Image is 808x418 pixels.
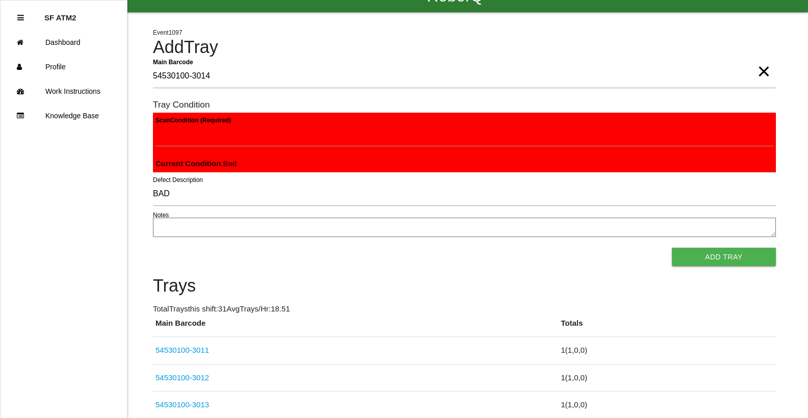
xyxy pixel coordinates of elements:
[153,29,182,36] span: Event 1097
[558,337,775,364] td: 1 ( 1 , 0 , 0 )
[17,6,24,30] div: Close
[1,55,127,79] a: Profile
[155,159,237,168] span: : Bad
[155,117,231,124] b: Scan Condition (Required)
[155,159,221,168] b: Current Condition
[155,400,209,409] a: 54530100-3013
[672,248,776,266] button: Add Tray
[153,318,558,337] th: Main Barcode
[558,364,775,391] td: 1 ( 1 , 0 , 0 )
[44,6,76,22] p: SF ATM2
[153,38,776,57] h4: Add Tray
[155,346,209,354] a: 54530100-3011
[153,303,776,315] p: Total Trays this shift: 31 Avg Trays /Hr: 18.51
[153,65,776,88] input: Required
[1,79,127,103] a: Work Instructions
[757,51,770,71] span: Clear Input
[153,276,776,296] h4: Trays
[153,100,776,110] h6: Tray Condition
[153,175,203,185] label: Defect Description
[558,318,775,337] th: Totals
[153,58,193,65] b: Main Barcode
[153,211,169,220] label: Notes
[1,103,127,128] a: Knowledge Base
[155,373,209,382] a: 54530100-3012
[1,30,127,55] a: Dashboard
